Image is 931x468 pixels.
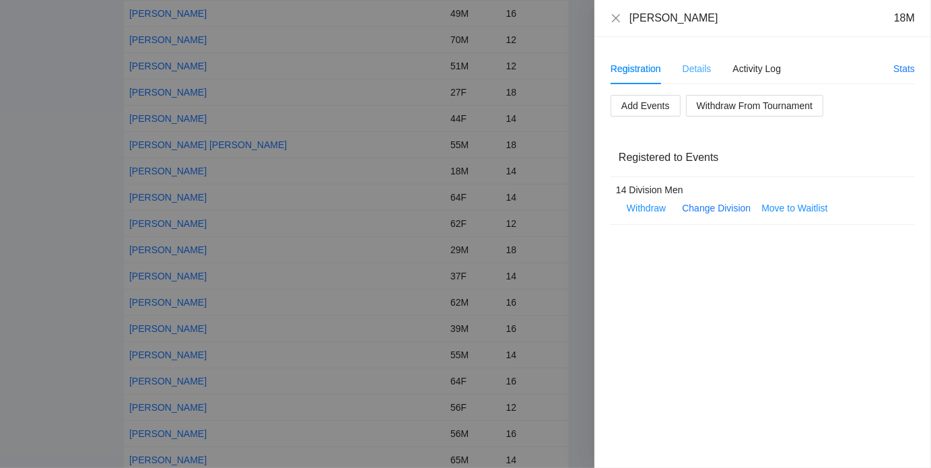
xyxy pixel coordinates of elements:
[697,98,813,113] span: Withdraw From Tournament
[893,63,915,74] a: Stats
[686,95,823,116] button: Withdraw From Tournament
[683,61,712,76] div: Details
[616,182,896,197] div: 14 Division Men
[733,61,782,76] div: Activity Log
[761,201,827,215] span: Move to Waitlist
[756,200,833,216] button: Move to Waitlist
[894,11,915,26] div: 18M
[619,138,907,176] div: Registered to Events
[629,11,718,26] div: [PERSON_NAME]
[611,61,661,76] div: Registration
[616,197,677,219] button: Withdraw
[611,13,621,24] button: Close
[627,201,666,215] span: Withdraw
[611,95,681,116] button: Add Events
[621,98,670,113] span: Add Events
[682,203,751,213] a: Change Division
[611,13,621,24] span: close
